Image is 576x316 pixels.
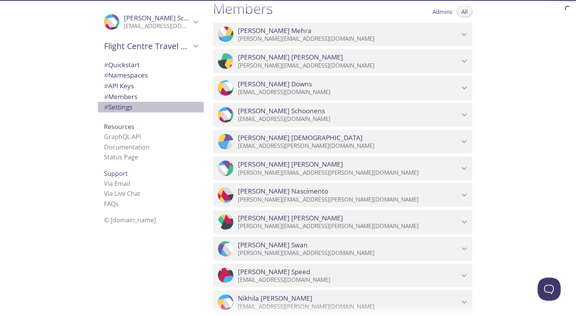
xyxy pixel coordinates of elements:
span: Nikhila [PERSON_NAME] [238,294,312,303]
span: Resources [104,122,134,131]
p: [EMAIL_ADDRESS][DOMAIN_NAME] [238,115,459,123]
span: # [104,71,108,79]
span: Namespaces [104,71,148,79]
span: Support [104,169,128,178]
a: Via Live Chat [104,189,140,198]
div: Nick Schoonens [213,103,472,127]
span: [PERSON_NAME] [PERSON_NAME] [238,160,343,169]
span: s [116,200,119,208]
span: [PERSON_NAME] Schoonens [124,13,211,22]
p: [PERSON_NAME][EMAIL_ADDRESS][DOMAIN_NAME] [238,62,459,69]
div: Clinton Speed [213,264,472,288]
div: Sanyam Mehra [213,23,472,46]
div: Nathan Brennan [213,49,472,73]
span: © [DOMAIN_NAME] [104,216,156,224]
p: [EMAIL_ADDRESS][PERSON_NAME][DOMAIN_NAME] [238,142,459,150]
div: Nikhila Kalva [213,290,472,314]
a: Via Email [104,179,130,188]
div: Members [98,91,204,102]
div: Flight Centre Travel Group - Digital Commerce [98,36,204,56]
div: Nick Schoonens [98,9,204,35]
div: Fernanda Nascimento [213,183,472,207]
div: Matt Downs [213,76,472,100]
span: [PERSON_NAME] Schoonens [238,107,325,115]
div: Hilary Osborne [213,156,472,180]
div: Matthew Swan [213,237,472,261]
div: Rob Gott [213,130,472,154]
div: Bernardo Rocha [213,210,472,234]
div: Team Settings [98,102,204,113]
p: [EMAIL_ADDRESS][DOMAIN_NAME] [238,88,459,96]
div: Quickstart [98,60,204,70]
span: [PERSON_NAME] Mehra [238,26,312,35]
iframe: Help Scout Beacon - Open [538,278,561,301]
p: [PERSON_NAME][EMAIL_ADDRESS][PERSON_NAME][DOMAIN_NAME] [238,196,459,203]
span: [PERSON_NAME] Downs [238,80,312,88]
p: [EMAIL_ADDRESS][DOMAIN_NAME] [238,276,459,284]
span: Flight Centre Travel Group - Digital Commerce [104,41,191,51]
span: Settings [104,103,132,111]
a: GraphQL API [104,132,141,141]
p: [EMAIL_ADDRESS][DOMAIN_NAME] [124,22,191,30]
p: [EMAIL_ADDRESS][PERSON_NAME][DOMAIN_NAME] [238,303,459,311]
div: API Keys [98,81,204,91]
p: [PERSON_NAME][EMAIL_ADDRESS][DOMAIN_NAME] [238,249,459,257]
a: Documentation [104,143,150,151]
span: [PERSON_NAME] [PERSON_NAME] [238,53,343,61]
span: Quickstart [104,60,140,69]
span: # [104,60,108,69]
p: [PERSON_NAME][EMAIL_ADDRESS][DOMAIN_NAME] [238,35,459,43]
span: # [104,103,108,111]
p: [PERSON_NAME][EMAIL_ADDRESS][PERSON_NAME][DOMAIN_NAME] [238,169,459,177]
span: [PERSON_NAME] Swan [238,241,308,249]
span: Members [104,92,137,101]
span: API Keys [104,81,134,90]
span: [PERSON_NAME] Nascimento [238,187,328,195]
span: # [104,81,108,90]
span: [PERSON_NAME] [DEMOGRAPHIC_DATA] [238,134,363,142]
span: [PERSON_NAME] Speed [238,268,310,276]
span: # [104,92,108,101]
a: Status Page [104,153,138,161]
div: Namespaces [98,70,204,81]
span: [PERSON_NAME] [PERSON_NAME] [238,214,343,222]
p: [PERSON_NAME][EMAIL_ADDRESS][PERSON_NAME][DOMAIN_NAME] [238,222,459,230]
a: FAQ [104,200,119,208]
